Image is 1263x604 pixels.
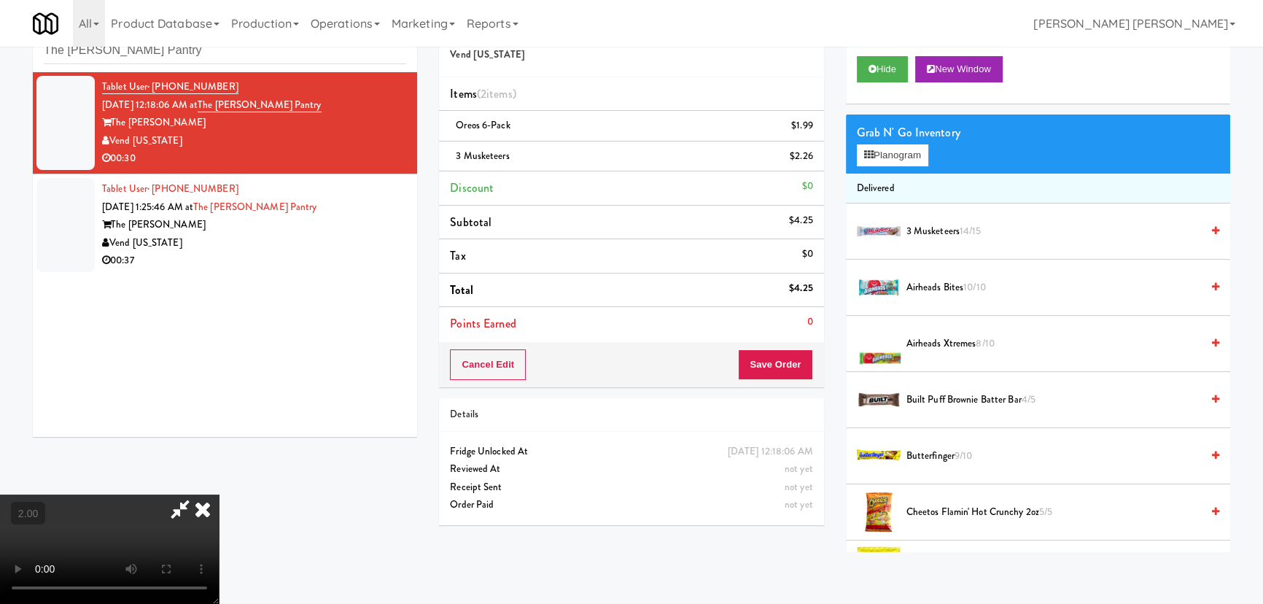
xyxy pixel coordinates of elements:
[785,480,813,494] span: not yet
[456,118,510,132] span: Oreos 6-pack
[147,80,238,93] span: · [PHONE_NUMBER]
[193,200,316,214] a: The [PERSON_NAME] Pantry
[901,391,1219,409] div: Built Puff Brownie Batter Bar4/5
[102,80,238,94] a: Tablet User· [PHONE_NUMBER]
[785,462,813,476] span: not yet
[450,50,812,61] h5: Vend [US_STATE]
[102,114,406,132] div: The [PERSON_NAME]
[102,216,406,234] div: The [PERSON_NAME]
[147,182,238,195] span: · [PHONE_NUMBER]
[102,182,238,195] a: Tablet User· [PHONE_NUMBER]
[450,247,465,264] span: Tax
[33,72,417,174] li: Tablet User· [PHONE_NUMBER][DATE] 12:18:06 AM atThe [PERSON_NAME] PantryThe [PERSON_NAME]Vend [US...
[906,391,1201,409] span: Built Puff Brownie Batter Bar
[450,315,516,332] span: Points Earned
[450,443,812,461] div: Fridge Unlocked At
[857,122,1219,144] div: Grab N' Go Inventory
[801,177,812,195] div: $0
[102,252,406,270] div: 00:37
[450,406,812,424] div: Details
[846,174,1230,204] li: Delivered
[450,349,526,380] button: Cancel Edit
[790,147,813,166] div: $2.26
[955,449,972,462] span: 9/10
[857,144,928,166] button: Planogram
[738,349,812,380] button: Save Order
[450,479,812,497] div: Receipt Sent
[901,335,1219,353] div: Airheads Xtremes8/10
[33,11,58,36] img: Micromart
[450,496,812,514] div: Order Paid
[789,279,813,298] div: $4.25
[807,313,813,331] div: 0
[1039,505,1052,519] span: 5/5
[450,282,473,298] span: Total
[456,149,509,163] span: 3 Musketeers
[102,150,406,168] div: 00:30
[906,222,1201,241] span: 3 Musketeers
[789,212,813,230] div: $4.25
[102,200,193,214] span: [DATE] 1:25:46 AM at
[906,335,1201,353] span: Airheads Xtremes
[785,497,813,511] span: not yet
[976,336,994,350] span: 8/10
[791,117,813,135] div: $1.99
[857,56,908,82] button: Hide
[198,98,321,112] a: The [PERSON_NAME] Pantry
[901,222,1219,241] div: 3 Musketeers14/15
[450,214,491,231] span: Subtotal
[960,224,982,238] span: 14/15
[963,280,986,294] span: 10/10
[1022,392,1035,406] span: 4/5
[901,503,1219,522] div: Cheetos Flamin' Hot Crunchy 2oz5/5
[102,98,198,112] span: [DATE] 12:18:06 AM at
[33,174,417,276] li: Tablet User· [PHONE_NUMBER][DATE] 1:25:46 AM atThe [PERSON_NAME] PantryThe [PERSON_NAME]Vend [US_...
[450,460,812,479] div: Reviewed At
[906,503,1201,522] span: Cheetos Flamin' Hot Crunchy 2oz
[44,37,406,64] input: Search vision orders
[450,179,494,196] span: Discount
[477,85,516,102] span: (2 )
[486,85,513,102] ng-pluralize: items
[450,85,516,102] span: Items
[901,447,1219,465] div: Butterfinger9/10
[906,447,1201,465] span: Butterfinger
[801,245,812,263] div: $0
[102,234,406,252] div: Vend [US_STATE]
[102,132,406,150] div: Vend [US_STATE]
[901,279,1219,297] div: Airheads Bites10/10
[728,443,813,461] div: [DATE] 12:18:06 AM
[906,279,1201,297] span: Airheads Bites
[915,56,1003,82] button: New Window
